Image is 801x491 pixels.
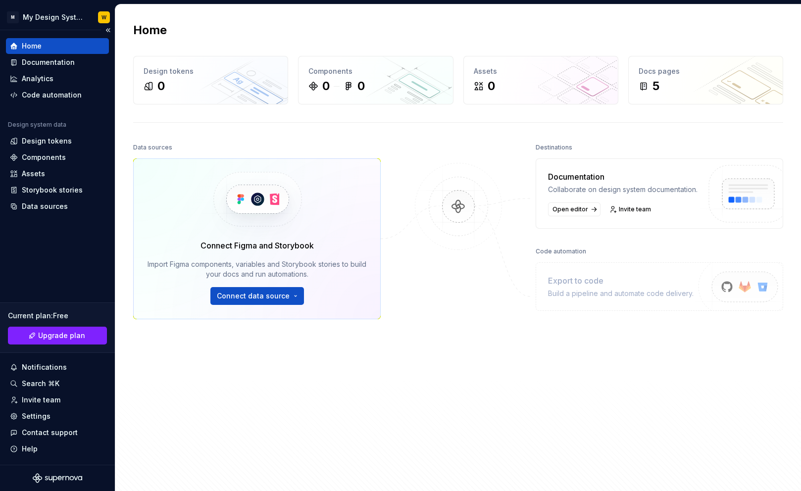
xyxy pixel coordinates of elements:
div: Design system data [8,121,66,129]
div: Assets [22,169,45,179]
div: Assets [474,66,608,76]
button: Connect data source [210,287,304,305]
div: 0 [357,78,365,94]
a: Home [6,38,109,54]
div: Code automation [536,245,586,258]
a: Settings [6,408,109,424]
a: Components00 [298,56,453,104]
div: Home [22,41,42,51]
div: Analytics [22,74,53,84]
a: Code automation [6,87,109,103]
button: Collapse sidebar [101,23,115,37]
div: Build a pipeline and automate code delivery. [548,289,694,298]
div: Storybook stories [22,185,83,195]
div: Destinations [536,141,572,154]
div: Help [22,444,38,454]
div: Current plan : Free [8,311,107,321]
div: Contact support [22,428,78,438]
button: Search ⌘K [6,376,109,392]
div: Export to code [548,275,694,287]
div: 0 [157,78,165,94]
div: Import Figma components, variables and Storybook stories to build your docs and run automations. [148,259,366,279]
div: Data sources [133,141,172,154]
div: 5 [652,78,659,94]
button: Notifications [6,359,109,375]
div: W [101,13,106,21]
div: Invite team [22,395,60,405]
span: Connect data source [217,291,290,301]
a: Upgrade plan [8,327,107,344]
div: Settings [22,411,50,421]
a: Documentation [6,54,109,70]
div: Design tokens [144,66,278,76]
a: Open editor [548,202,601,216]
div: 0 [322,78,330,94]
div: Design tokens [22,136,72,146]
span: Upgrade plan [38,331,85,341]
a: Docs pages5 [628,56,783,104]
a: Components [6,149,109,165]
a: Storybook stories [6,182,109,198]
div: Docs pages [639,66,773,76]
a: Design tokens [6,133,109,149]
div: Collaborate on design system documentation. [548,185,698,195]
div: Data sources [22,201,68,211]
div: 0 [488,78,495,94]
a: Assets [6,166,109,182]
a: Design tokens0 [133,56,288,104]
svg: Supernova Logo [33,473,82,483]
button: Contact support [6,425,109,441]
h2: Home [133,22,167,38]
a: Invite team [6,392,109,408]
a: Assets0 [463,56,618,104]
a: Invite team [606,202,655,216]
div: Connect Figma and Storybook [200,240,314,251]
a: Analytics [6,71,109,87]
span: Open editor [552,205,588,213]
button: Help [6,441,109,457]
div: Code automation [22,90,82,100]
div: Notifications [22,362,67,372]
div: Search ⌘K [22,379,59,389]
div: Components [22,152,66,162]
div: Components [308,66,443,76]
div: My Design System [23,12,86,22]
button: MMy Design SystemW [2,6,113,28]
div: M [7,11,19,23]
span: Invite team [619,205,651,213]
a: Data sources [6,198,109,214]
div: Documentation [22,57,75,67]
div: Documentation [548,171,698,183]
